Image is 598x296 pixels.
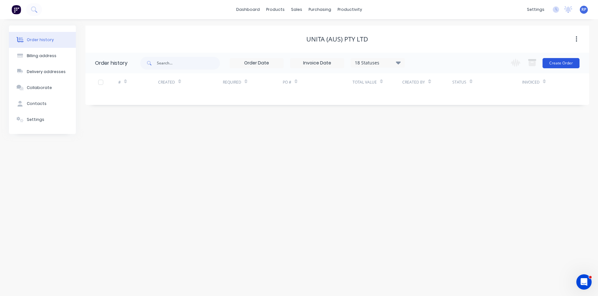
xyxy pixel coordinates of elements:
div: PO # [283,73,353,91]
input: Order Date [230,58,283,68]
div: PO # [283,79,291,85]
div: # [118,73,158,91]
button: Billing address [9,48,76,64]
button: Settings [9,112,76,128]
div: Required [223,79,241,85]
div: Order history [95,59,128,67]
a: dashboard [233,5,263,14]
div: sales [288,5,305,14]
div: Contacts [27,101,47,107]
div: Collaborate [27,85,52,91]
div: Created [158,79,175,85]
div: Created By [402,79,425,85]
div: purchasing [305,5,334,14]
div: Unita (AUS) Pty Ltd [306,35,368,43]
button: Collaborate [9,80,76,96]
button: Create Order [543,58,580,68]
div: Order history [27,37,54,43]
button: Delivery addresses [9,64,76,80]
button: Contacts [9,96,76,112]
div: products [263,5,288,14]
div: # [118,79,121,85]
div: Status [452,79,466,85]
div: Required [223,73,283,91]
div: settings [524,5,548,14]
div: Total Value [353,73,402,91]
div: 18 Statuses [351,59,405,66]
input: Search... [157,57,220,70]
iframe: Intercom live chat [576,274,592,290]
div: Created [158,73,223,91]
input: Invoice Date [290,58,344,68]
div: Invoiced [522,79,540,85]
div: Total Value [353,79,377,85]
div: Delivery addresses [27,69,66,75]
button: Order history [9,32,76,48]
div: Created By [402,73,452,91]
div: productivity [334,5,365,14]
div: Invoiced [522,73,562,91]
span: RP [581,7,586,12]
div: Settings [27,117,44,122]
div: Status [452,73,522,91]
div: Billing address [27,53,56,59]
img: Factory [11,5,21,14]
